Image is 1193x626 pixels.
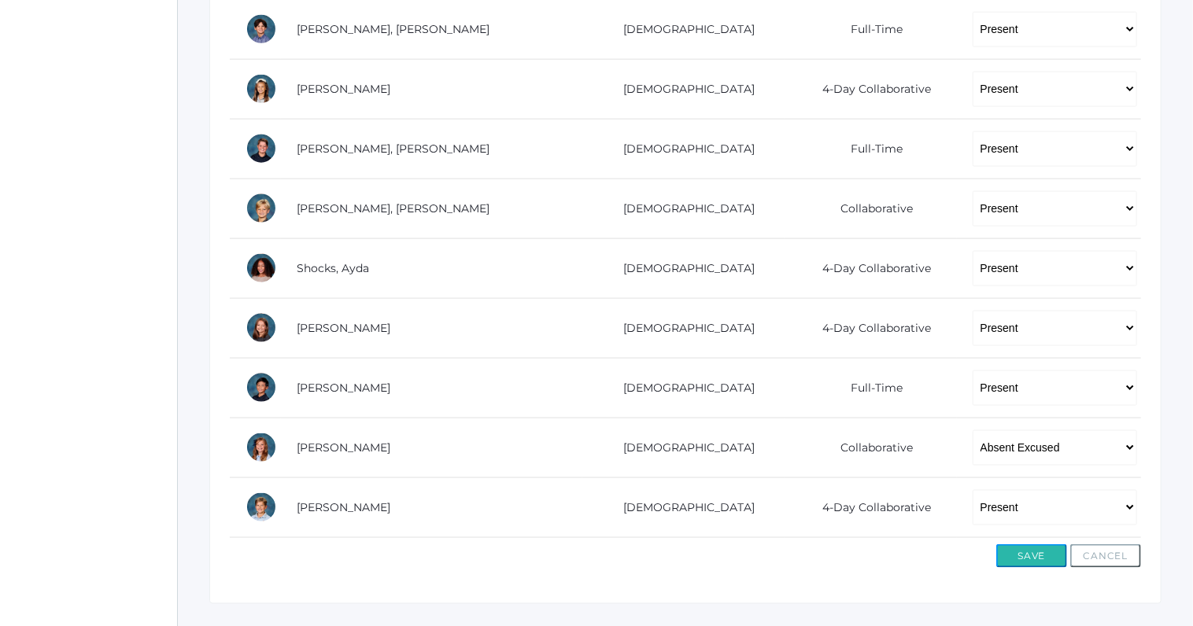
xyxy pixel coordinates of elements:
[785,477,956,537] td: 4-Day Collaborative
[246,492,277,523] div: Zade Wilson
[297,381,390,395] a: [PERSON_NAME]
[785,119,956,179] td: Full-Time
[582,298,785,358] td: [DEMOGRAPHIC_DATA]
[297,261,369,275] a: Shocks, Ayda
[246,133,277,164] div: Ryder Roberts
[297,142,489,156] a: [PERSON_NAME], [PERSON_NAME]
[785,179,956,238] td: Collaborative
[582,238,785,298] td: [DEMOGRAPHIC_DATA]
[297,500,390,514] a: [PERSON_NAME]
[582,358,785,418] td: [DEMOGRAPHIC_DATA]
[785,238,956,298] td: 4-Day Collaborative
[297,82,390,96] a: [PERSON_NAME]
[246,13,277,45] div: Hudson Purser
[297,321,390,335] a: [PERSON_NAME]
[582,179,785,238] td: [DEMOGRAPHIC_DATA]
[582,59,785,119] td: [DEMOGRAPHIC_DATA]
[297,22,489,36] a: [PERSON_NAME], [PERSON_NAME]
[246,432,277,463] div: Arielle White
[785,59,956,119] td: 4-Day Collaborative
[246,252,277,284] div: Ayda Shocks
[785,358,956,418] td: Full-Time
[996,544,1067,568] button: Save
[582,477,785,537] td: [DEMOGRAPHIC_DATA]
[785,418,956,477] td: Collaborative
[297,440,390,455] a: [PERSON_NAME]
[582,119,785,179] td: [DEMOGRAPHIC_DATA]
[1070,544,1141,568] button: Cancel
[246,193,277,224] div: Levi Sergey
[785,298,956,358] td: 4-Day Collaborative
[246,312,277,344] div: Ayla Smith
[246,73,277,105] div: Reagan Reynolds
[297,201,489,215] a: [PERSON_NAME], [PERSON_NAME]
[582,418,785,477] td: [DEMOGRAPHIC_DATA]
[246,372,277,403] div: Matteo Soratorio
